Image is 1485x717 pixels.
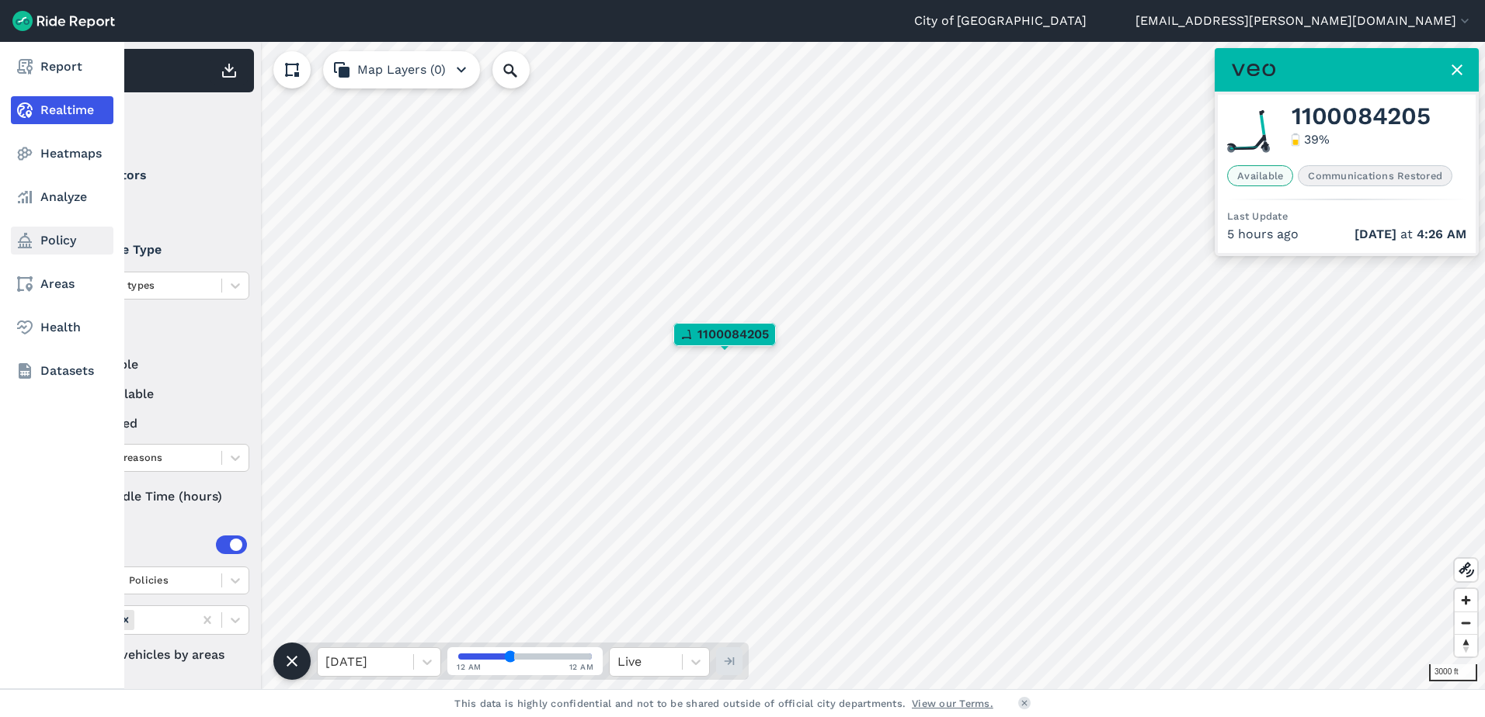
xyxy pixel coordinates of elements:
[50,42,1485,689] canvas: Map
[63,646,249,664] label: Filter vehicles by areas
[912,696,993,711] a: View our Terms.
[11,140,113,168] a: Heatmaps
[492,51,555,88] input: Search Location or Vehicles
[63,228,247,272] summary: Vehicle Type
[84,535,247,554] div: Areas
[1135,12,1473,30] button: [EMAIL_ADDRESS][PERSON_NAME][DOMAIN_NAME]
[1292,107,1431,126] span: 1100084205
[63,385,249,404] label: unavailable
[63,355,249,374] label: available
[1455,589,1477,611] button: Zoom in
[11,53,113,81] a: Report
[569,661,594,673] span: 12 AM
[697,325,769,344] span: 1100084205
[63,154,247,197] summary: Operators
[914,12,1087,30] a: City of [GEOGRAPHIC_DATA]
[1227,225,1466,244] div: 5 hours ago
[1304,130,1330,149] div: 39 %
[63,483,249,511] div: Idle Time (hours)
[1455,611,1477,634] button: Zoom out
[1232,59,1275,81] img: Veo
[117,610,134,629] div: Remove Areas (3)
[1417,227,1466,241] span: 4:26 AM
[1298,165,1452,186] span: Communications Restored
[12,11,115,31] img: Ride Report
[63,312,247,355] summary: Status
[1227,165,1293,186] span: Available
[11,357,113,385] a: Datasets
[11,270,113,298] a: Areas
[1429,664,1477,681] div: 3000 ft
[63,414,249,433] label: reserved
[63,523,247,566] summary: Areas
[457,661,482,673] span: 12 AM
[11,313,113,341] a: Health
[1227,110,1270,153] img: Veo scooter
[1455,634,1477,656] button: Reset bearing to north
[11,227,113,255] a: Policy
[57,99,254,147] div: Filter
[1355,227,1396,241] span: [DATE]
[1355,225,1466,244] span: at
[11,96,113,124] a: Realtime
[323,51,480,88] button: Map Layers (0)
[63,197,249,216] label: Veo
[1227,210,1288,222] span: Last Update
[11,183,113,211] a: Analyze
